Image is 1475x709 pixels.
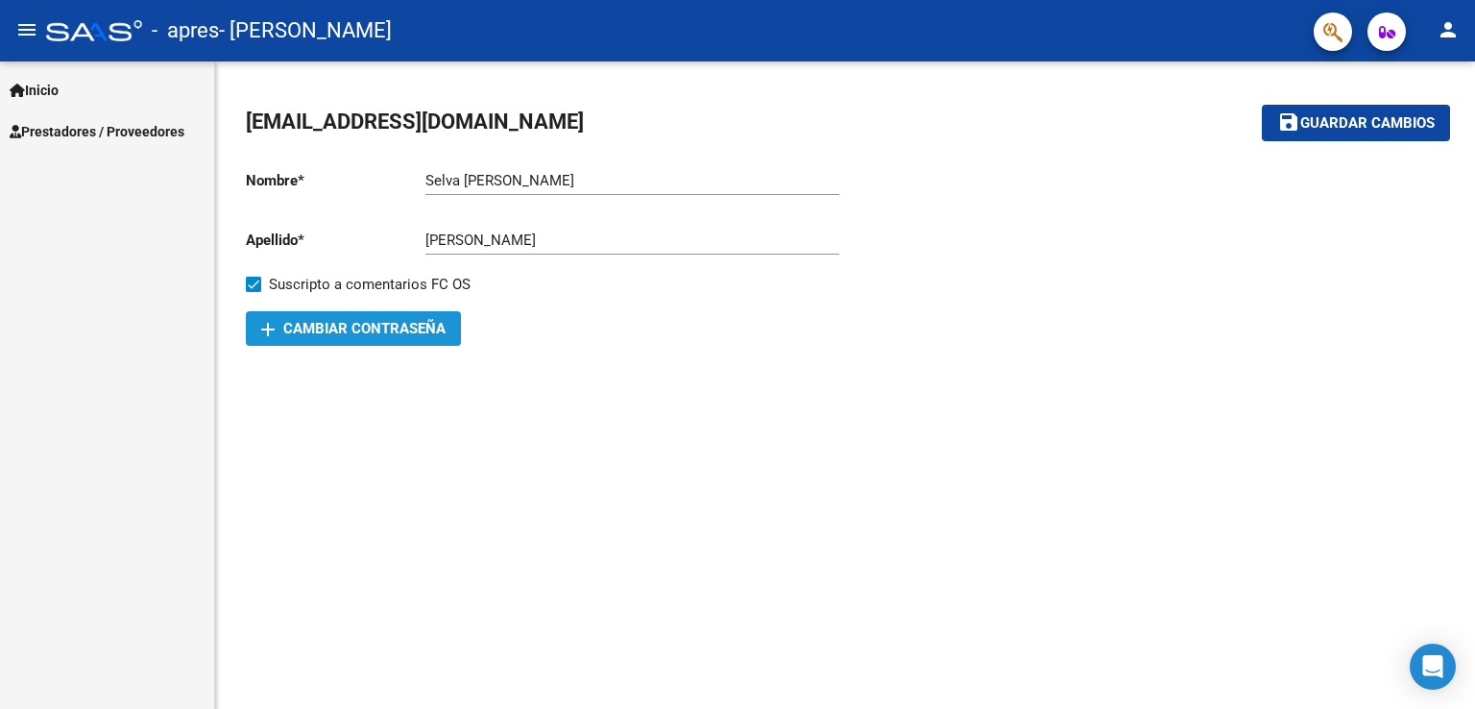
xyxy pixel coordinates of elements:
span: Cambiar Contraseña [261,320,446,337]
span: Prestadores / Proveedores [10,121,184,142]
mat-icon: save [1277,110,1300,134]
span: Suscripto a comentarios FC OS [269,273,471,296]
p: Nombre [246,170,425,191]
span: - apres [152,10,219,52]
mat-icon: add [256,318,279,341]
span: - [PERSON_NAME] [219,10,392,52]
button: Guardar cambios [1262,105,1450,140]
p: Apellido [246,230,425,251]
span: [EMAIL_ADDRESS][DOMAIN_NAME] [246,110,584,134]
span: Inicio [10,80,59,101]
div: Open Intercom Messenger [1410,644,1456,690]
mat-icon: person [1437,18,1460,41]
span: Guardar cambios [1300,115,1435,133]
mat-icon: menu [15,18,38,41]
button: Cambiar Contraseña [246,311,461,346]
